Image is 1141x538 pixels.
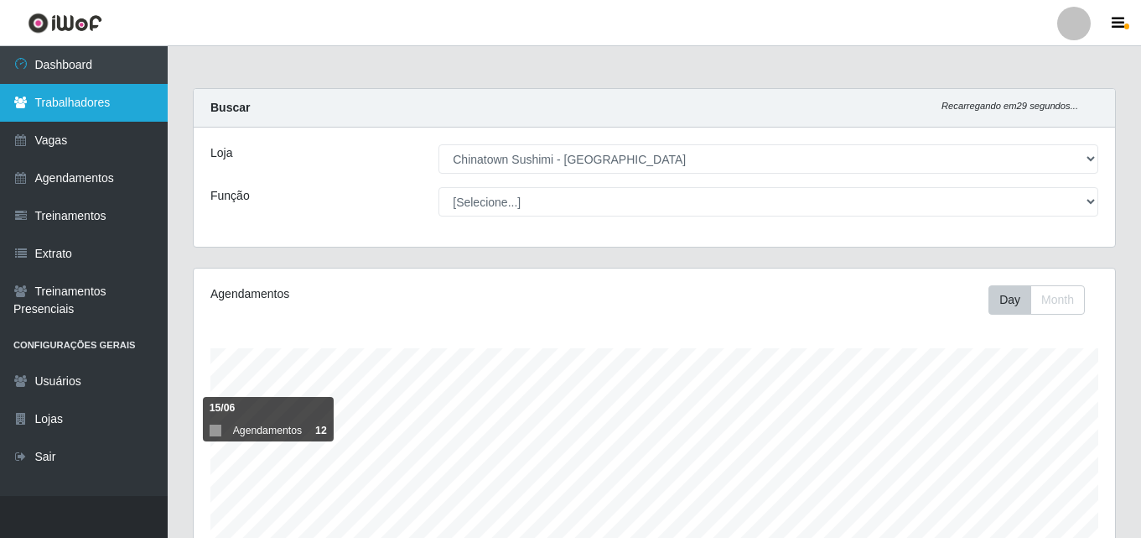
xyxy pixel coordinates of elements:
[210,187,250,205] label: Função
[210,144,232,162] label: Loja
[988,285,1085,315] div: First group
[1030,285,1085,315] button: Month
[988,285,1098,315] div: Toolbar with button groups
[988,285,1031,315] button: Day
[210,101,250,114] strong: Buscar
[941,101,1078,111] i: Recarregando em 29 segundos...
[28,13,102,34] img: CoreUI Logo
[210,285,566,303] div: Agendamentos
